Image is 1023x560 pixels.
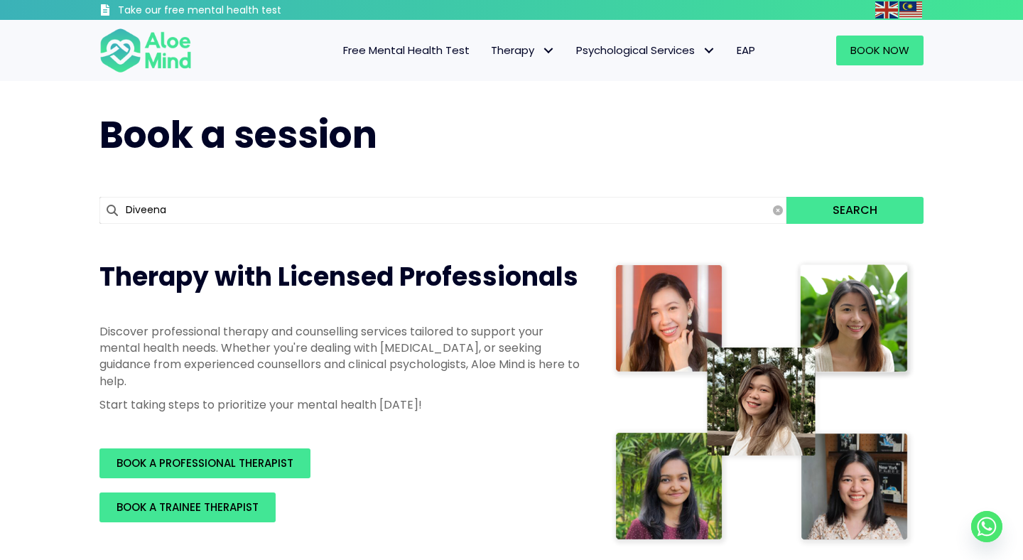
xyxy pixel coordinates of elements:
a: BOOK A TRAINEE THERAPIST [99,492,276,522]
h3: Take our free mental health test [118,4,357,18]
span: BOOK A PROFESSIONAL THERAPIST [117,456,293,470]
a: Malay [899,1,924,18]
a: Whatsapp [971,511,1002,542]
span: Therapy: submenu [538,41,558,61]
span: Book Now [850,43,909,58]
a: English [875,1,899,18]
a: BOOK A PROFESSIONAL THERAPIST [99,448,310,478]
span: EAP [737,43,755,58]
button: Search [786,197,924,224]
a: TherapyTherapy: submenu [480,36,565,65]
span: Book a session [99,109,377,161]
a: EAP [726,36,766,65]
span: Psychological Services [576,43,715,58]
input: Search for... [99,197,786,224]
img: ms [899,1,922,18]
span: Free Mental Health Test [343,43,470,58]
span: Therapy [491,43,555,58]
span: Therapy with Licensed Professionals [99,259,578,295]
img: en [875,1,898,18]
p: Start taking steps to prioritize your mental health [DATE]! [99,397,583,413]
a: Free Mental Health Test [332,36,480,65]
p: Discover professional therapy and counselling services tailored to support your mental health nee... [99,323,583,389]
span: Psychological Services: submenu [698,41,719,61]
a: Book Now [836,36,924,65]
nav: Menu [210,36,766,65]
img: Therapist collage [611,259,915,548]
span: BOOK A TRAINEE THERAPIST [117,500,259,515]
a: Take our free mental health test [99,4,357,20]
img: Aloe mind Logo [99,27,192,74]
a: Psychological ServicesPsychological Services: submenu [565,36,726,65]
